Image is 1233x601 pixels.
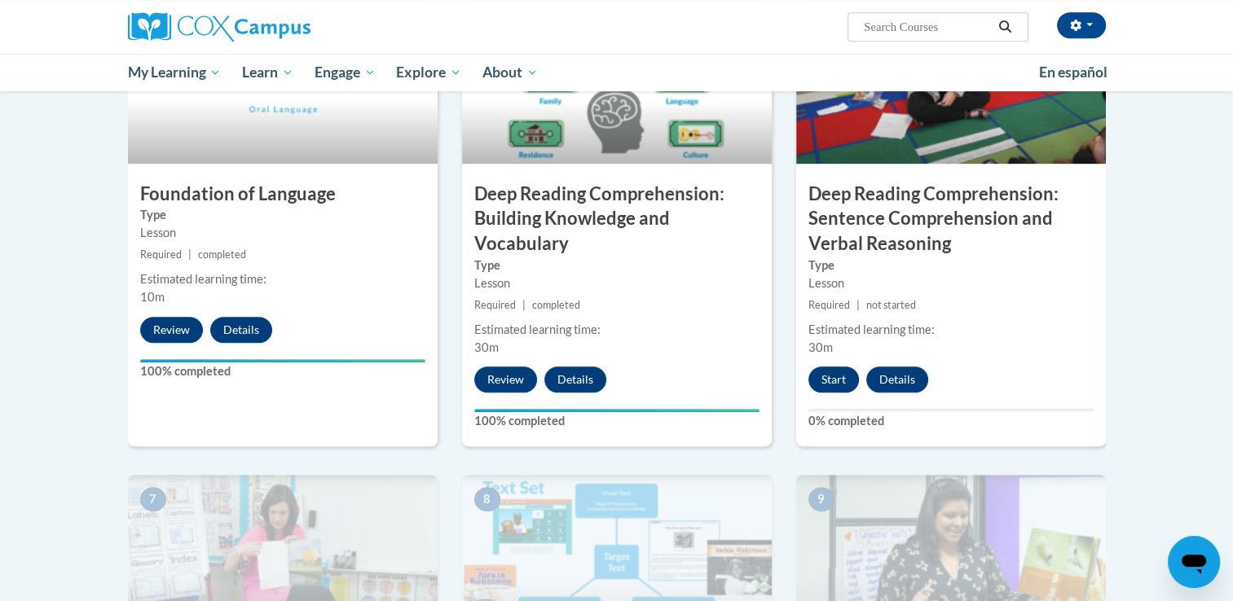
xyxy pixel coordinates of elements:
[127,63,221,82] span: My Learning
[242,63,293,82] span: Learn
[140,248,182,261] span: Required
[1039,64,1107,81] span: En español
[1168,536,1220,588] iframe: Button to launch messaging window
[862,17,993,37] input: Search Courses
[808,274,1094,292] div: Lesson
[140,317,203,343] button: Review
[993,17,1017,37] button: Search
[808,321,1094,339] div: Estimated learning time:
[866,366,928,393] button: Details
[304,54,386,91] a: Engage
[474,321,760,339] div: Estimated learning time:
[128,12,310,42] img: Cox Campus
[544,366,606,393] button: Details
[482,63,538,82] span: About
[808,412,1094,430] label: 0% completed
[385,54,472,91] a: Explore
[140,359,425,362] div: Your progress
[796,182,1106,257] h3: Deep Reading Comprehension: Sentence Comprehension and Verbal Reasoning
[140,487,166,511] span: 7
[315,63,376,82] span: Engage
[474,274,760,292] div: Lesson
[808,340,833,354] span: 30m
[856,299,860,311] span: |
[474,409,760,412] div: Your progress
[462,182,772,257] h3: Deep Reading Comprehension: Building Knowledge and Vocabulary
[808,487,834,511] span: 9
[140,290,165,304] span: 10m
[474,487,500,511] span: 8
[198,248,246,261] span: completed
[117,54,232,91] a: My Learning
[128,182,438,207] h3: Foundation of Language
[808,257,1094,274] label: Type
[231,54,304,91] a: Learn
[128,12,438,42] a: Cox Campus
[140,270,425,288] div: Estimated learning time:
[474,340,499,354] span: 30m
[396,63,461,82] span: Explore
[474,366,537,393] button: Review
[103,54,1130,91] div: Main menu
[140,206,425,224] label: Type
[472,54,548,91] a: About
[474,257,760,274] label: Type
[474,299,516,311] span: Required
[188,248,192,261] span: |
[532,299,580,311] span: completed
[474,412,760,430] label: 100% completed
[140,362,425,380] label: 100% completed
[866,299,916,311] span: not started
[808,366,859,393] button: Start
[140,224,425,242] div: Lesson
[522,299,526,311] span: |
[1028,55,1118,90] a: En español
[210,317,272,343] button: Details
[1057,12,1106,38] button: Account Settings
[808,299,850,311] span: Required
